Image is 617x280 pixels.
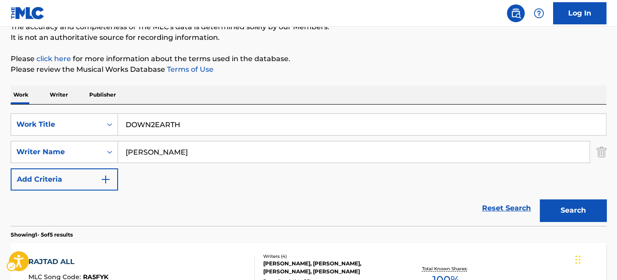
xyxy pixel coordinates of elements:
p: The accuracy and completeness of The MLC's data is determined solely by our Members. [11,22,606,32]
form: Search Form [11,113,606,226]
img: search [510,8,521,19]
a: Log In [553,2,606,24]
iframe: Hubspot Iframe [573,237,617,280]
div: [PERSON_NAME], [PERSON_NAME], [PERSON_NAME], [PERSON_NAME] [263,260,396,276]
p: Please for more information about the terms used in the database. [11,54,606,64]
img: Delete Criterion [597,141,606,163]
p: Work [11,86,31,104]
input: Search... [118,114,606,135]
div: Writer Name [16,147,96,157]
a: Terms of Use [165,65,214,74]
p: Total Known Shares: [422,265,470,272]
div: RAJTAD ALL [28,257,108,267]
button: Add Criteria [11,168,118,191]
input: Search... [118,141,589,163]
p: Showing 1 - 5 of 5 results [11,231,73,239]
img: 9d2ae6d4665cec9f34b9.svg [100,174,111,185]
div: Drag [575,246,581,273]
div: On [102,114,118,135]
p: Please review the Musical Works Database [11,64,606,75]
p: Publisher [87,86,119,104]
p: It is not an authoritative source for recording information. [11,32,606,43]
div: Work Title [16,119,96,130]
button: Search [540,199,606,222]
a: Reset Search [478,198,535,218]
div: Chat Widget [573,237,617,280]
img: MLC Logo [11,7,45,19]
p: Writer [47,86,71,104]
div: Writers ( 4 ) [263,253,396,260]
a: click here [36,54,71,63]
img: help [534,8,544,19]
